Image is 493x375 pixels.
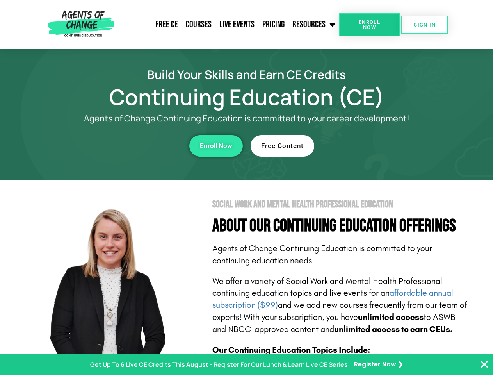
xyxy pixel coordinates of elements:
[212,217,469,235] h4: About Our Continuing Education Offerings
[334,324,453,334] b: unlimited access to earn CEUs.
[339,13,400,36] a: Enroll Now
[480,360,489,369] button: Close Banner
[117,15,339,34] nav: Menu
[182,15,215,34] a: Courses
[212,275,469,336] p: We offer a variety of Social Work and Mental Health Professional continuing education topics and ...
[401,16,448,34] a: SIGN IN
[90,359,348,370] p: Get Up To 6 Live CE Credits This August - Register For Our Lunch & Learn Live CE Series
[212,345,370,355] b: Our Continuing Education Topics Include:
[212,200,469,209] h2: Social Work and Mental Health Professional Education
[200,143,232,149] span: Enroll Now
[189,135,243,157] a: Enroll Now
[24,69,469,80] h2: Build Your Skills and Earn CE Credits
[258,15,288,34] a: Pricing
[24,88,469,106] h1: Continuing Education (CE)
[354,359,403,370] a: Register Now ❯
[215,15,258,34] a: Live Events
[55,114,438,123] p: Agents of Change Continuing Education is committed to your career development!
[358,312,424,322] b: unlimited access
[212,243,432,266] span: Agents of Change Continuing Education is committed to your continuing education needs!
[352,20,387,30] span: Enroll Now
[251,135,314,157] a: Free Content
[151,15,182,34] a: Free CE
[414,22,436,27] span: SIGN IN
[261,143,304,149] span: Free Content
[288,15,339,34] a: Resources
